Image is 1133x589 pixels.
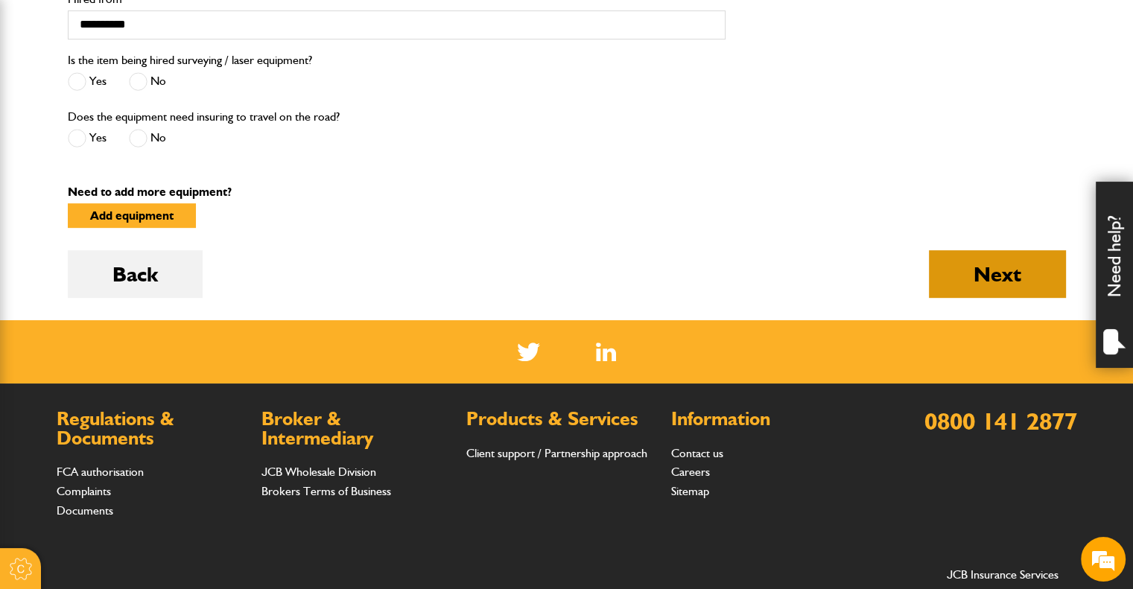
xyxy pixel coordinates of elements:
button: Back [68,250,203,298]
a: Documents [57,503,113,518]
label: No [129,72,166,91]
label: No [129,129,166,147]
a: FCA authorisation [57,465,144,479]
a: Careers [671,465,710,479]
label: Yes [68,72,107,91]
a: Brokers Terms of Business [261,484,391,498]
h2: Regulations & Documents [57,410,247,448]
a: 0800 141 2877 [924,407,1077,436]
a: Complaints [57,484,111,498]
img: Twitter [517,343,540,361]
a: LinkedIn [596,343,616,361]
p: Need to add more equipment? [68,186,1066,198]
button: Add equipment [68,203,196,228]
img: Linked In [596,343,616,361]
label: Yes [68,129,107,147]
h2: Information [671,410,861,429]
label: Is the item being hired surveying / laser equipment? [68,54,312,66]
button: Next [929,250,1066,298]
a: Client support / Partnership approach [466,446,647,460]
div: Need help? [1096,182,1133,368]
h2: Broker & Intermediary [261,410,451,448]
h2: Products & Services [466,410,656,429]
a: JCB Wholesale Division [261,465,376,479]
label: Does the equipment need insuring to travel on the road? [68,111,340,123]
a: Contact us [671,446,723,460]
a: Sitemap [671,484,709,498]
